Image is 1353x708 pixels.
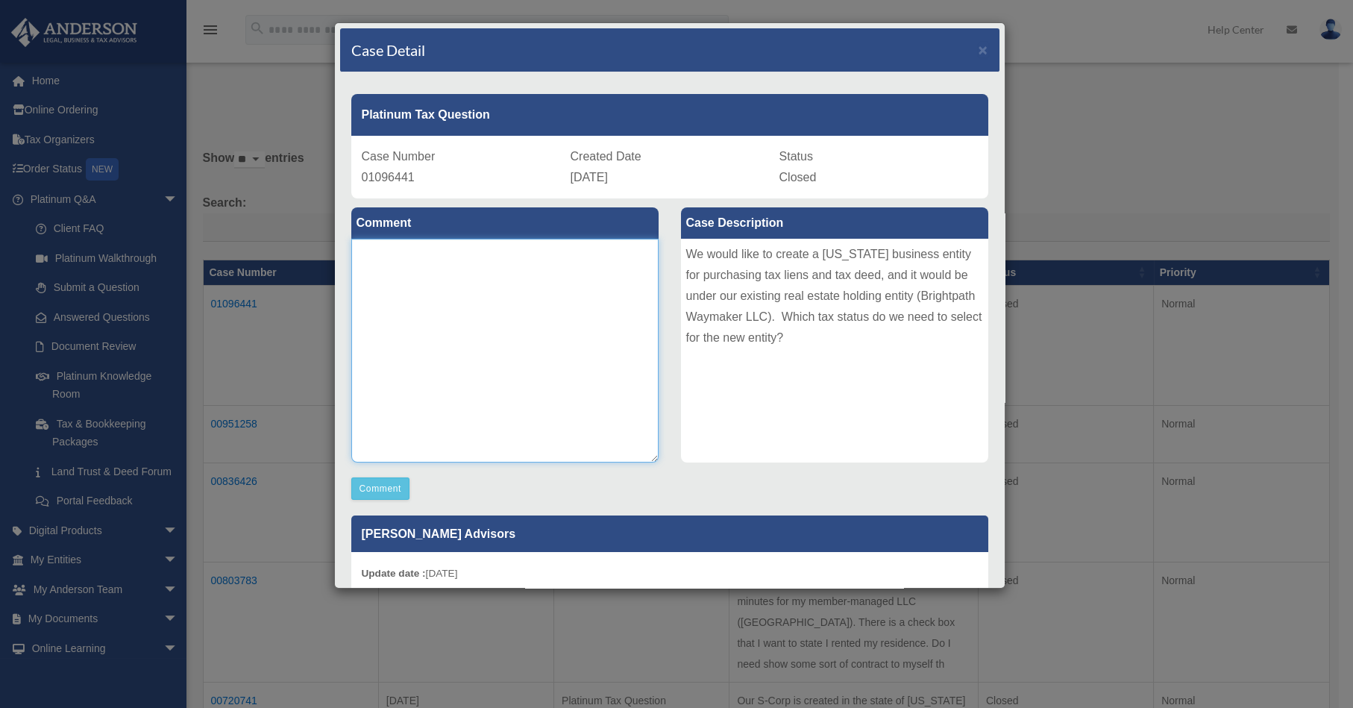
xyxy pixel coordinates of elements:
[979,42,988,57] button: Close
[351,40,425,60] h4: Case Detail
[681,239,988,463] div: We would like to create a [US_STATE] business entity for purchasing tax liens and tax deed, and i...
[362,568,426,579] b: Update date :
[362,171,415,184] span: 01096441
[779,171,817,184] span: Closed
[779,150,813,163] span: Status
[571,150,641,163] span: Created Date
[979,41,988,58] span: ×
[351,477,410,500] button: Comment
[351,516,988,552] p: [PERSON_NAME] Advisors
[362,583,978,688] p: Thank you for your follow up question in the Platinum Portal. Brightpath Waymaker LLC is filing t...
[362,150,436,163] span: Case Number
[362,568,458,579] small: [DATE]
[351,94,988,136] div: Platinum Tax Question
[571,171,608,184] span: [DATE]
[351,207,659,239] label: Comment
[681,207,988,239] label: Case Description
